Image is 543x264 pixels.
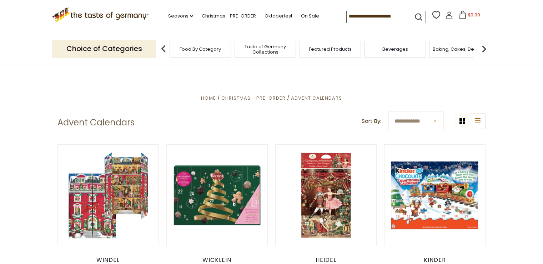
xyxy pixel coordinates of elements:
[168,12,193,20] a: Seasons
[201,95,216,101] a: Home
[433,46,488,52] a: Baking, Cakes, Desserts
[276,145,377,246] img: Heidel "Christmas Fairy Tale" Chocolate Advent Calendar, 2.6 oz
[382,46,408,52] a: Beverages
[202,12,256,20] a: Christmas - PRE-ORDER
[384,145,486,246] img: Kinder Chocolate Countdown Calendar, 4.3 oz
[221,95,286,101] a: Christmas - PRE-ORDER
[309,46,352,52] a: Featured Products
[180,46,221,52] a: Food By Category
[468,12,480,18] span: $0.00
[477,42,491,56] img: next arrow
[156,42,171,56] img: previous arrow
[301,12,319,20] a: On Sale
[58,145,159,246] img: Windel Manor House Advent Calendar, 2.6 oz
[167,145,268,246] img: Wicklein Advent Calendar with Assorted Gingerbreads, 11.8oz
[265,12,292,20] a: Oktoberfest
[384,256,486,264] div: Kinder
[291,95,342,101] a: Advent Calendars
[52,40,156,58] p: Choice of Categories
[57,117,135,128] h1: Advent Calendars
[166,256,268,264] div: Wicklein
[275,256,377,264] div: Heidel
[454,11,485,21] button: $0.00
[362,117,381,126] label: Sort By:
[57,256,159,264] div: Windel
[237,44,294,55] a: Taste of Germany Collections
